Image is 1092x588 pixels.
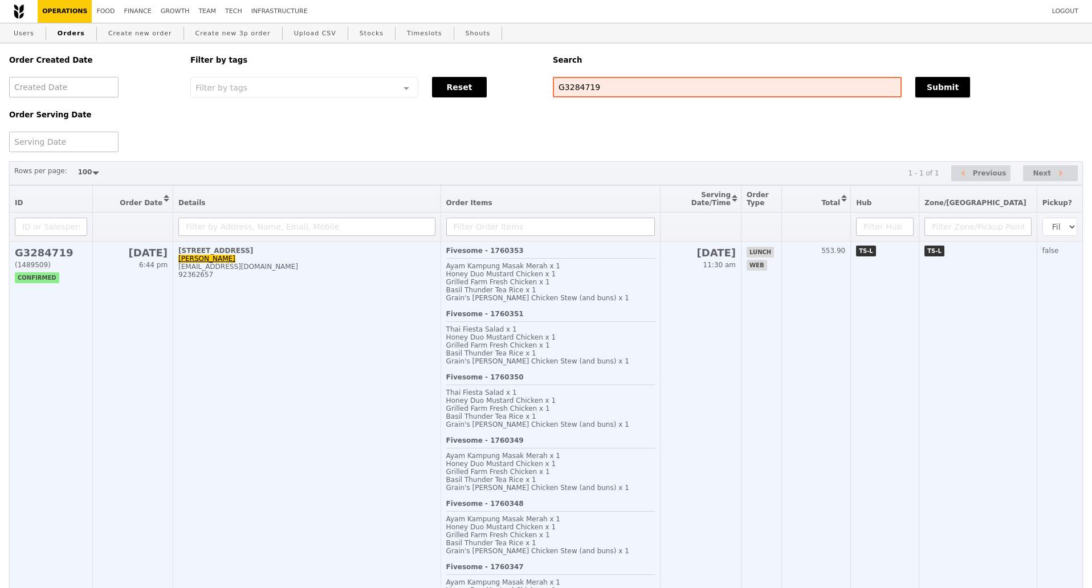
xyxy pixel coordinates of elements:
button: Submit [915,77,970,97]
b: Fivesome - 1760350 [446,373,524,381]
div: [STREET_ADDRESS] [178,247,435,255]
span: Grilled Farm Fresh Chicken x 1 [446,468,550,476]
b: Fivesome - 1760347 [446,563,524,571]
span: Grilled Farm Fresh Chicken x 1 [446,531,550,539]
span: Order Type [747,191,769,207]
span: Zone/[GEOGRAPHIC_DATA] [924,199,1026,207]
div: 92362657 [178,271,435,279]
a: Create new 3p order [191,23,275,44]
input: Filter Zone/Pickup Point [924,218,1032,236]
div: 1 - 1 of 1 [908,169,939,177]
span: ID [15,199,23,207]
span: Honey Duo Mustard Chicken x 1 [446,460,556,468]
h2: G3284719 [15,247,87,259]
button: Next [1023,165,1078,182]
span: web [747,260,767,271]
h5: Order Created Date [9,56,177,64]
span: Honey Duo Mustard Chicken x 1 [446,523,556,531]
a: Orders [53,23,89,44]
span: Previous [973,166,1007,180]
div: [EMAIL_ADDRESS][DOMAIN_NAME] [178,263,435,271]
span: TS-L [924,246,944,256]
b: Fivesome - 1760348 [446,500,524,508]
span: Grilled Farm Fresh Chicken x 1 [446,405,550,413]
b: Fivesome - 1760349 [446,436,524,444]
span: Thai Fiesta Salad x 1 [446,389,517,397]
span: Basil Thunder Tea Rice x 1 [446,413,536,420]
span: Thai Fiesta Salad x 1 [446,325,517,333]
span: Grain's [PERSON_NAME] Chicken Stew (and buns) x 1 [446,547,629,555]
b: Fivesome - 1760351 [446,310,524,318]
b: Fivesome - 1760353 [446,247,524,255]
a: Upload CSV [290,23,341,44]
input: Created Date [9,77,119,97]
a: Shouts [461,23,495,44]
span: 553.90 [821,247,845,255]
span: Hub [856,199,871,207]
span: Grain's [PERSON_NAME] Chicken Stew (and buns) x 1 [446,484,629,492]
span: Ayam Kampung Masak Merah x 1 [446,452,560,460]
input: ID or Salesperson name [15,218,87,236]
span: Order Items [446,199,492,207]
a: [PERSON_NAME] [178,255,235,263]
label: Rows per page: [14,165,67,177]
input: Filter Order Items [446,218,655,236]
input: Filter Hub [856,218,914,236]
h5: Order Serving Date [9,111,177,119]
div: (1489509) [15,261,87,269]
span: Details [178,199,205,207]
span: lunch [747,247,774,258]
a: Stocks [355,23,388,44]
button: Previous [951,165,1010,182]
span: Honey Duo Mustard Chicken x 1 [446,270,556,278]
input: Search any field [553,77,902,97]
span: Next [1033,166,1051,180]
span: Basil Thunder Tea Rice x 1 [446,539,536,547]
span: Basil Thunder Tea Rice x 1 [446,476,536,484]
h5: Search [553,56,1083,64]
span: Pickup? [1042,199,1072,207]
span: Grain's [PERSON_NAME] Chicken Stew (and buns) x 1 [446,420,629,428]
span: Basil Thunder Tea Rice x 1 [446,349,536,357]
span: confirmed [15,272,59,283]
h2: [DATE] [666,247,736,259]
span: Ayam Kampung Masak Merah x 1 [446,578,560,586]
a: Create new order [104,23,177,44]
a: Users [9,23,39,44]
span: Filter by tags [195,82,247,92]
span: Ayam Kampung Masak Merah x 1 [446,515,560,523]
span: Grilled Farm Fresh Chicken x 1 [446,341,550,349]
a: Timeslots [402,23,446,44]
span: Ayam Kampung Masak Merah x 1 [446,262,560,270]
span: 6:44 pm [139,261,168,269]
h2: [DATE] [98,247,168,259]
span: false [1042,247,1059,255]
input: Filter by Address, Name, Email, Mobile [178,218,435,236]
span: TS-L [856,246,876,256]
span: Honey Duo Mustard Chicken x 1 [446,397,556,405]
input: Serving Date [9,132,119,152]
span: Basil Thunder Tea Rice x 1 [446,286,536,294]
span: Grain's [PERSON_NAME] Chicken Stew (and buns) x 1 [446,294,629,302]
span: Honey Duo Mustard Chicken x 1 [446,333,556,341]
span: Grain's [PERSON_NAME] Chicken Stew (and buns) x 1 [446,357,629,365]
span: Grilled Farm Fresh Chicken x 1 [446,278,550,286]
span: 11:30 am [703,261,736,269]
button: Reset [432,77,487,97]
img: Grain logo [14,4,24,19]
h5: Filter by tags [190,56,539,64]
